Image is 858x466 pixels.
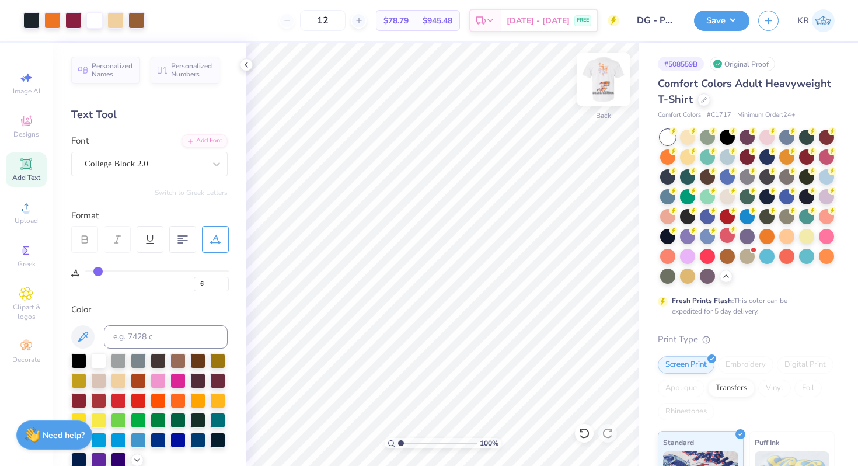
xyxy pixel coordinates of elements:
[18,259,36,269] span: Greek
[300,10,346,31] input: – –
[480,438,498,448] span: 100 %
[707,110,731,120] span: # C1717
[737,110,796,120] span: Minimum Order: 24 +
[797,9,835,32] a: KR
[13,130,39,139] span: Designs
[794,380,822,397] div: Foil
[708,380,755,397] div: Transfers
[423,15,452,27] span: $945.48
[663,436,694,448] span: Standard
[171,62,212,78] span: Personalized Numbers
[797,14,809,27] span: KR
[577,16,589,25] span: FREE
[812,9,835,32] img: Kaylee Rivera
[43,430,85,441] strong: Need help?
[155,188,228,197] button: Switch to Greek Letters
[596,110,611,121] div: Back
[71,209,229,222] div: Format
[672,295,815,317] div: This color can be expedited for 5 day delivery.
[13,86,40,96] span: Image AI
[71,107,228,123] div: Text Tool
[104,325,228,349] input: e.g. 7428 c
[507,15,570,27] span: [DATE] - [DATE]
[580,56,627,103] img: Back
[658,76,831,106] span: Comfort Colors Adult Heavyweight T-Shirt
[718,356,773,374] div: Embroidery
[658,57,704,71] div: # 508559B
[92,62,133,78] span: Personalized Names
[694,11,749,31] button: Save
[658,403,714,420] div: Rhinestones
[15,216,38,225] span: Upload
[628,9,685,32] input: Untitled Design
[658,380,704,397] div: Applique
[658,110,701,120] span: Comfort Colors
[71,303,228,317] div: Color
[182,134,228,148] div: Add Font
[755,436,779,448] span: Puff Ink
[71,134,89,148] label: Font
[672,296,734,305] strong: Fresh Prints Flash:
[12,355,40,364] span: Decorate
[12,173,40,182] span: Add Text
[658,356,714,374] div: Screen Print
[6,302,47,321] span: Clipart & logos
[658,333,835,346] div: Print Type
[777,356,833,374] div: Digital Print
[710,57,775,71] div: Original Proof
[383,15,409,27] span: $78.79
[758,380,791,397] div: Vinyl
